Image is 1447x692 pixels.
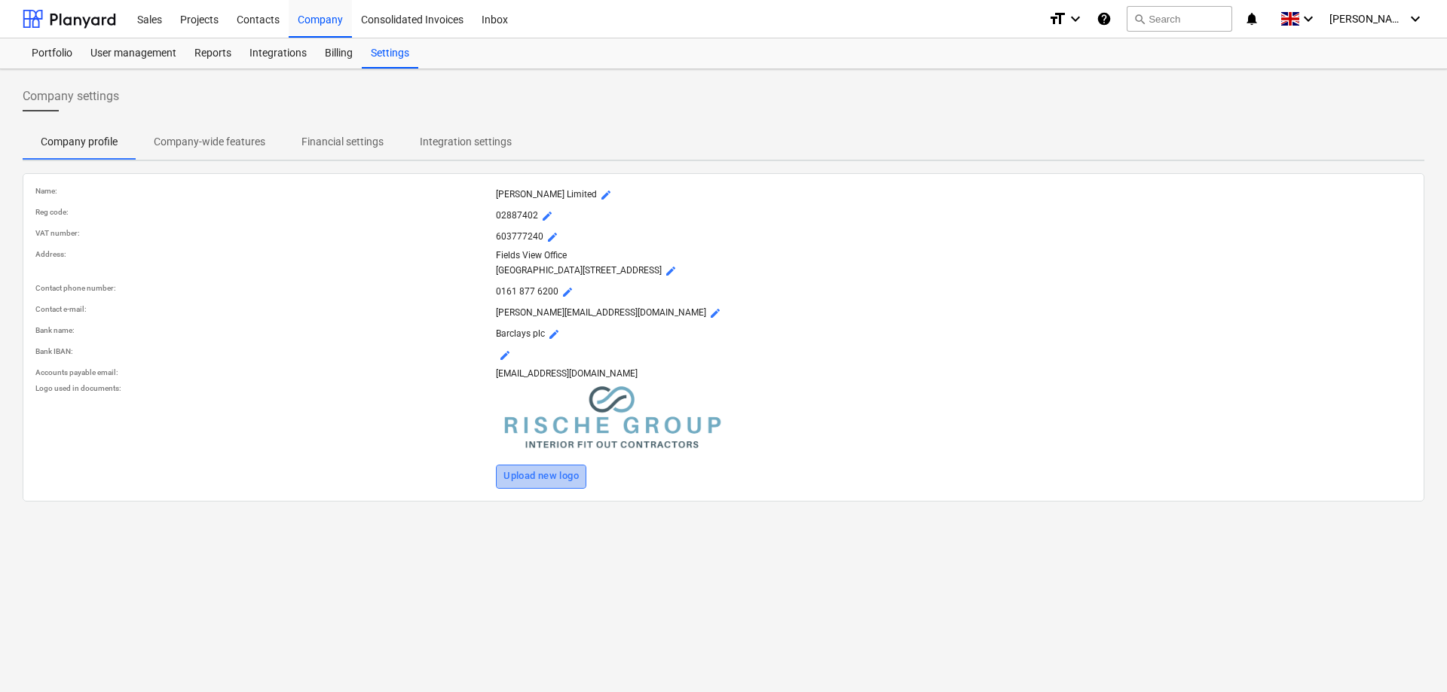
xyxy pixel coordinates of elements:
[541,210,553,222] span: mode_edit
[23,87,119,105] span: Company settings
[496,228,1412,246] p: 603777240
[35,186,490,196] p: Name :
[503,468,579,485] div: Upload new logo
[35,207,490,217] p: Reg code :
[35,304,490,314] p: Contact e-mail :
[154,134,265,150] p: Company-wide features
[496,465,586,489] button: Upload new logo
[561,286,574,298] span: mode_edit
[35,367,490,377] p: Accounts payable email :
[1097,10,1112,28] i: Knowledge base
[496,207,1412,225] p: 02887402
[35,325,490,335] p: Bank name :
[496,367,1412,380] p: [EMAIL_ADDRESS][DOMAIN_NAME]
[1299,10,1317,28] i: keyboard_arrow_down
[301,134,384,150] p: Financial settings
[496,283,1412,301] p: 0161 877 6200
[35,228,490,238] p: VAT number :
[185,38,240,69] a: Reports
[499,349,511,361] span: mode_edit
[546,231,558,243] span: mode_edit
[709,307,721,319] span: mode_edit
[548,328,560,340] span: mode_edit
[496,325,1412,343] p: Barclays plc
[496,186,1412,204] p: [PERSON_NAME] Limited
[1244,10,1259,28] i: notifications
[35,283,490,293] p: Contact phone number :
[1406,10,1424,28] i: keyboard_arrow_down
[23,38,81,69] a: Portfolio
[1127,6,1232,32] button: Search
[240,38,316,69] a: Integrations
[362,38,418,69] a: Settings
[600,189,612,201] span: mode_edit
[496,383,722,460] img: Company logo
[1066,10,1084,28] i: keyboard_arrow_down
[1329,13,1405,25] span: [PERSON_NAME]
[420,134,512,150] p: Integration settings
[496,304,1412,322] p: [PERSON_NAME][EMAIL_ADDRESS][DOMAIN_NAME]
[35,249,490,259] p: Address :
[316,38,362,69] a: Billing
[665,265,677,277] span: mode_edit
[41,134,118,150] p: Company profile
[1133,13,1146,25] span: search
[1048,10,1066,28] i: format_size
[496,249,1412,280] p: Fields View Office [GEOGRAPHIC_DATA][STREET_ADDRESS]
[81,38,185,69] a: User management
[35,346,490,356] p: Bank IBAN :
[35,383,490,393] p: Logo used in documents :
